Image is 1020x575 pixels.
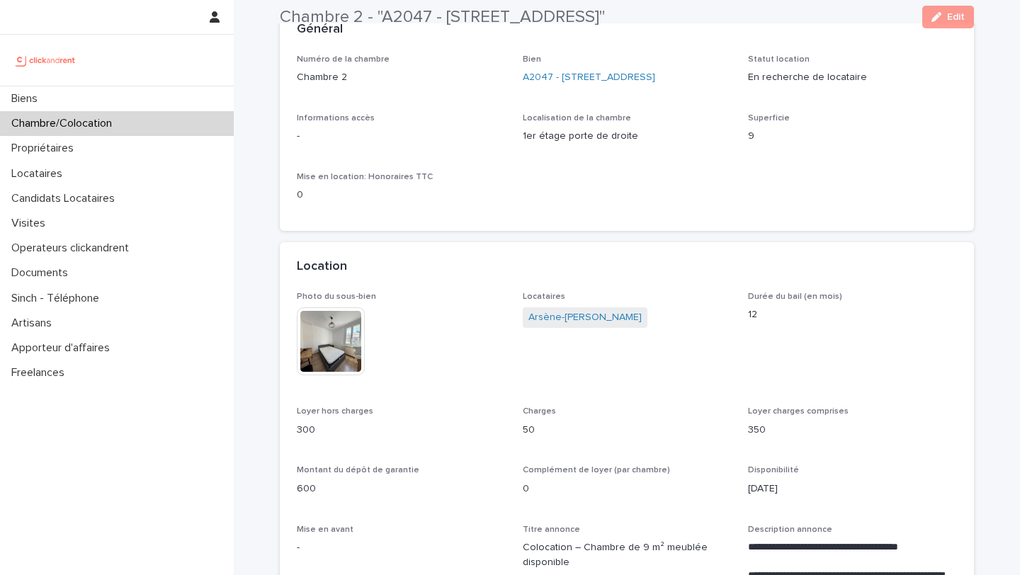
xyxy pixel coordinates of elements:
[6,92,49,106] p: Biens
[297,55,390,64] span: Numéro de la chambre
[922,6,974,28] button: Edit
[748,307,957,322] p: 12
[297,525,353,534] span: Mise en avant
[748,466,799,474] span: Disponibilité
[523,114,631,123] span: Localisation de la chambre
[297,114,375,123] span: Informations accès
[6,117,123,130] p: Chambre/Colocation
[6,241,140,255] p: Operateurs clickandrent
[6,317,63,330] p: Artisans
[748,525,832,534] span: Description annonce
[523,292,565,301] span: Locataires
[748,423,957,438] p: 350
[297,188,506,203] p: 0
[6,142,85,155] p: Propriétaires
[523,407,556,416] span: Charges
[947,12,965,22] span: Edit
[280,7,605,28] h2: Chambre 2 - "A2047 - [STREET_ADDRESS]"
[6,192,126,205] p: Candidats Locataires
[6,217,57,230] p: Visites
[297,466,419,474] span: Montant du dépôt de garantie
[523,423,732,438] p: 50
[748,292,842,301] span: Durée du bail (en mois)
[297,540,506,555] p: -
[11,46,80,74] img: UCB0brd3T0yccxBKYDjQ
[748,482,957,496] p: [DATE]
[297,173,433,181] span: Mise en location: Honoraires TTC
[297,407,373,416] span: Loyer hors charges
[297,482,506,496] p: 600
[523,55,541,64] span: Bien
[297,70,506,85] p: Chambre 2
[297,423,506,438] p: 300
[523,482,732,496] p: 0
[6,366,76,380] p: Freelances
[297,259,347,275] h2: Location
[6,292,110,305] p: Sinch - Téléphone
[748,55,810,64] span: Statut location
[523,466,670,474] span: Complément de loyer (par chambre)
[6,167,74,181] p: Locataires
[6,266,79,280] p: Documents
[297,129,506,144] p: -
[523,70,655,85] a: A2047 - [STREET_ADDRESS]
[523,525,580,534] span: Titre annonce
[523,540,732,570] p: Colocation – Chambre de 9 m² meublée disponible
[748,129,957,144] p: 9
[523,129,732,144] p: 1er étage porte de droite
[528,310,642,325] a: Arsène-[PERSON_NAME]
[748,407,849,416] span: Loyer charges comprises
[6,341,121,355] p: Apporteur d'affaires
[297,292,376,301] span: Photo du sous-bien
[748,114,790,123] span: Superficie
[748,70,957,85] p: En recherche de locataire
